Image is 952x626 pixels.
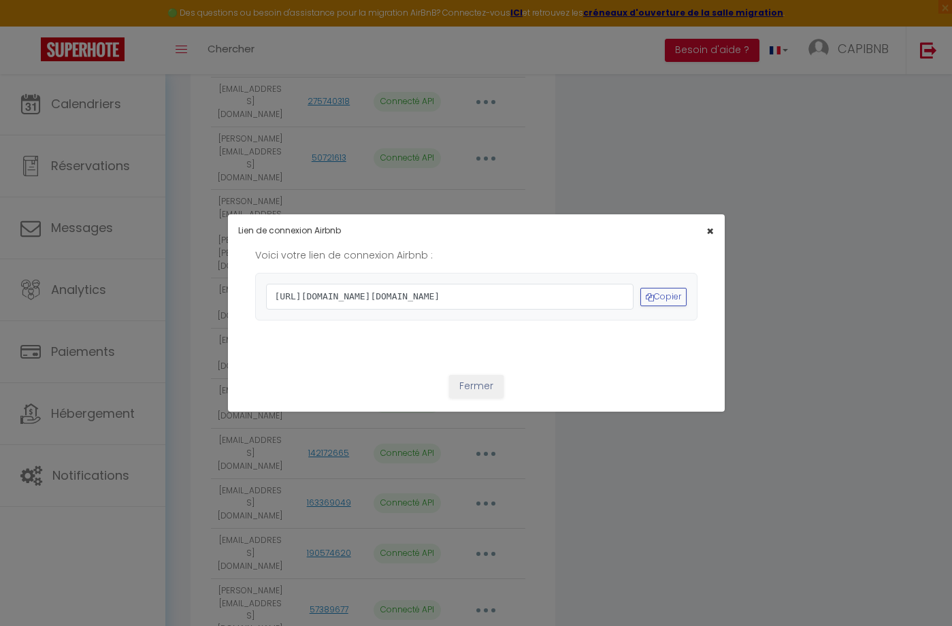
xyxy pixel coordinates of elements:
[266,284,634,310] span: [URL][DOMAIN_NAME][DOMAIN_NAME]
[640,288,687,306] button: Copier
[706,223,714,240] span: ×
[255,248,697,263] p: Voici votre lien de connexion Airbnb :
[11,5,52,46] button: Ouvrir le widget de chat LiveChat
[706,225,714,237] button: Close
[449,375,504,398] button: Fermer
[238,225,550,237] h4: Lien de connexion Airbnb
